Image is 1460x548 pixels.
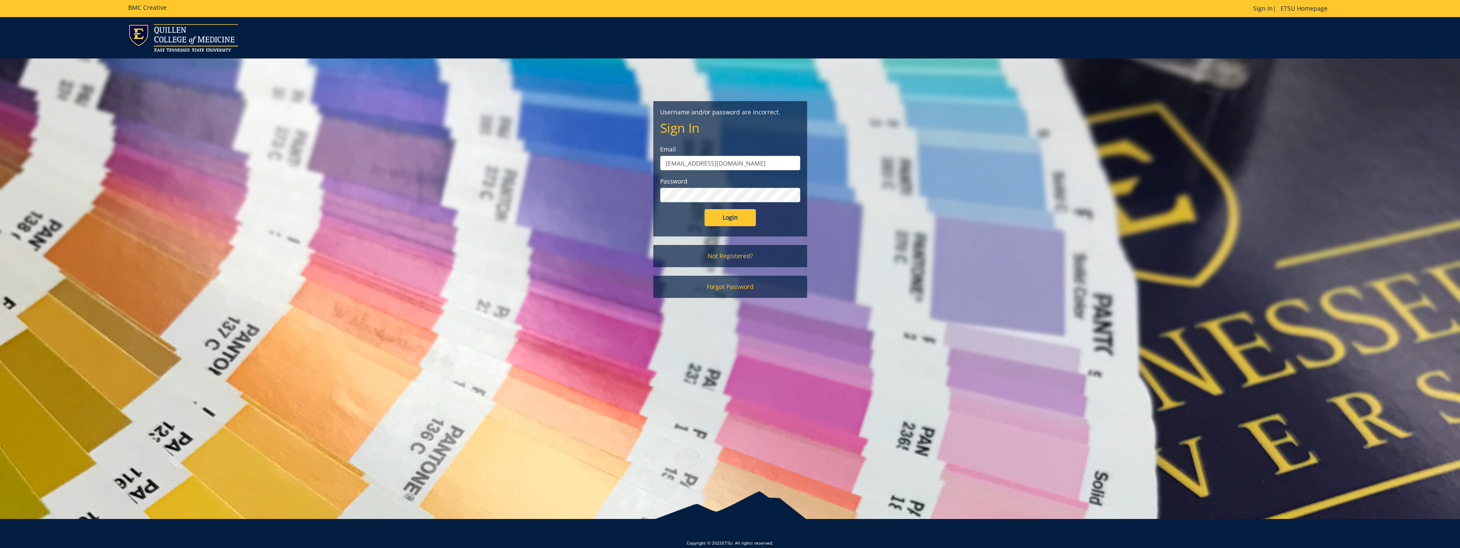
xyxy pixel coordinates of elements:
a: Forgot Password [653,276,807,298]
input: Login [705,209,756,226]
h2: Sign In [660,121,800,135]
a: ETSU Homepage [1276,4,1332,12]
label: Email [660,145,800,154]
img: ETSU logo [128,24,238,52]
label: Password [660,177,800,186]
a: Sign In [1253,4,1273,12]
a: Not Registered? [653,245,807,267]
a: ETSU [722,540,732,546]
p: | [1253,4,1332,13]
p: Username and/or password are incorrect. [660,108,800,117]
h5: BMC Creative [128,4,167,11]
